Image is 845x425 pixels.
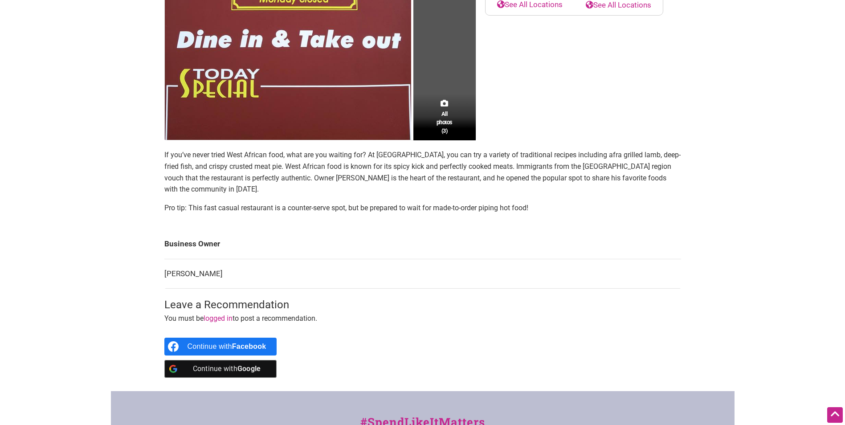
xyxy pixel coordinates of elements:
a: Continue with <b>Google</b> [164,360,277,378]
div: Scroll Back to Top [827,407,843,423]
td: [PERSON_NAME] [164,259,681,289]
span: All photos (3) [437,110,453,135]
div: Continue with [188,360,266,378]
p: Pro tip: This fast casual restaurant is a counter-serve spot, but be prepared to wait for made-to... [164,202,681,214]
a: logged in [204,314,233,323]
p: You must be to post a recommendation. [164,313,681,324]
b: Google [237,364,261,373]
td: Business Owner [164,229,681,259]
div: Continue with [188,338,266,356]
a: Continue with <b>Facebook</b> [164,338,277,356]
h3: Leave a Recommendation [164,298,681,313]
b: Facebook [232,343,266,350]
p: If you’ve never tried West African food, what are you waiting for? At [GEOGRAPHIC_DATA], you can ... [164,149,681,195]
